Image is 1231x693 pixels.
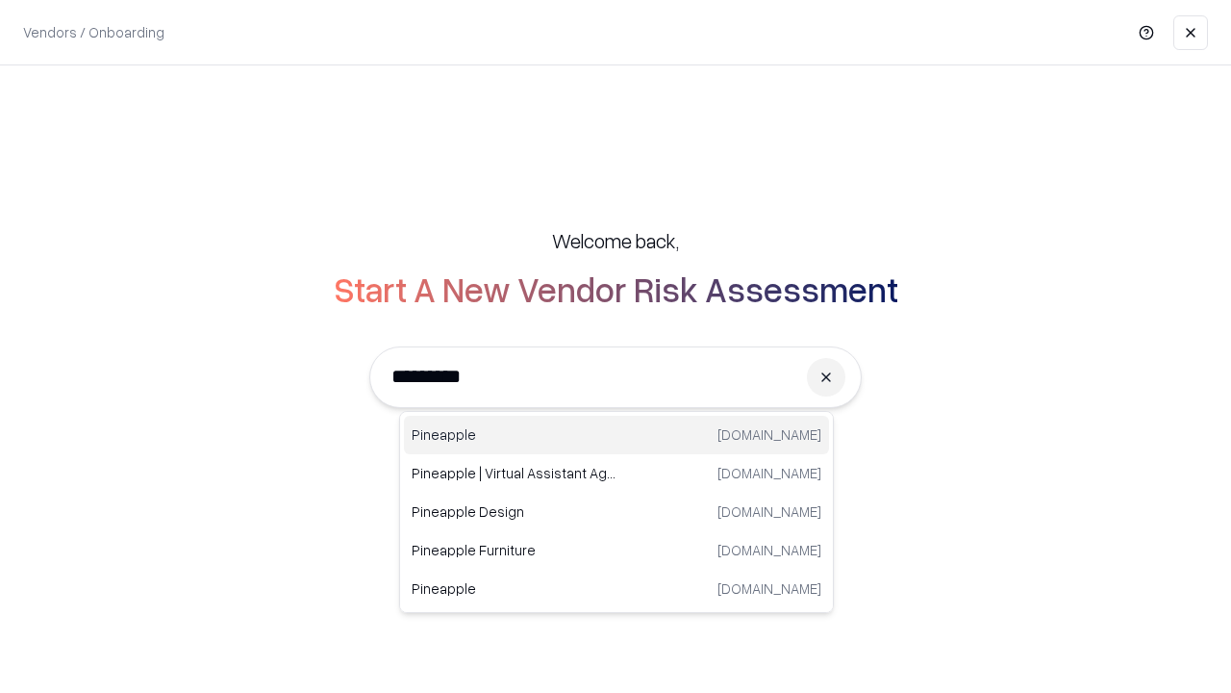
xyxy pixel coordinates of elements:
[717,463,821,483] p: [DOMAIN_NAME]
[717,501,821,522] p: [DOMAIN_NAME]
[412,463,616,483] p: Pineapple | Virtual Assistant Agency
[552,227,679,254] h5: Welcome back,
[399,411,834,613] div: Suggestions
[334,269,898,308] h2: Start A New Vendor Risk Assessment
[412,501,616,522] p: Pineapple Design
[717,424,821,445] p: [DOMAIN_NAME]
[412,578,616,599] p: Pineapple
[412,424,616,445] p: Pineapple
[717,540,821,560] p: [DOMAIN_NAME]
[23,22,164,42] p: Vendors / Onboarding
[717,578,821,599] p: [DOMAIN_NAME]
[412,540,616,560] p: Pineapple Furniture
